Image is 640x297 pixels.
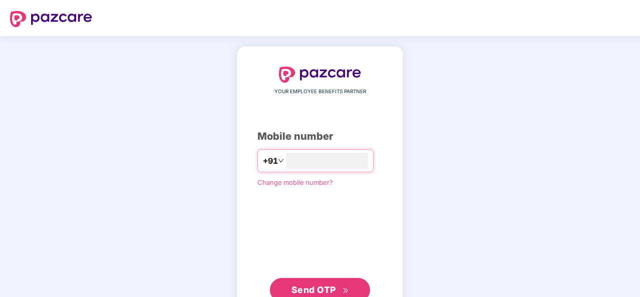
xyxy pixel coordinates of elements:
div: Mobile number [257,129,383,144]
span: double-right [343,287,349,294]
img: logo [10,11,92,27]
span: Send OTP [291,284,336,295]
span: +91 [263,155,278,167]
a: Change mobile number? [257,178,333,186]
span: down [278,158,284,164]
span: YOUR EMPLOYEE BENEFITS PARTNER [274,88,366,96]
img: logo [279,67,361,83]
